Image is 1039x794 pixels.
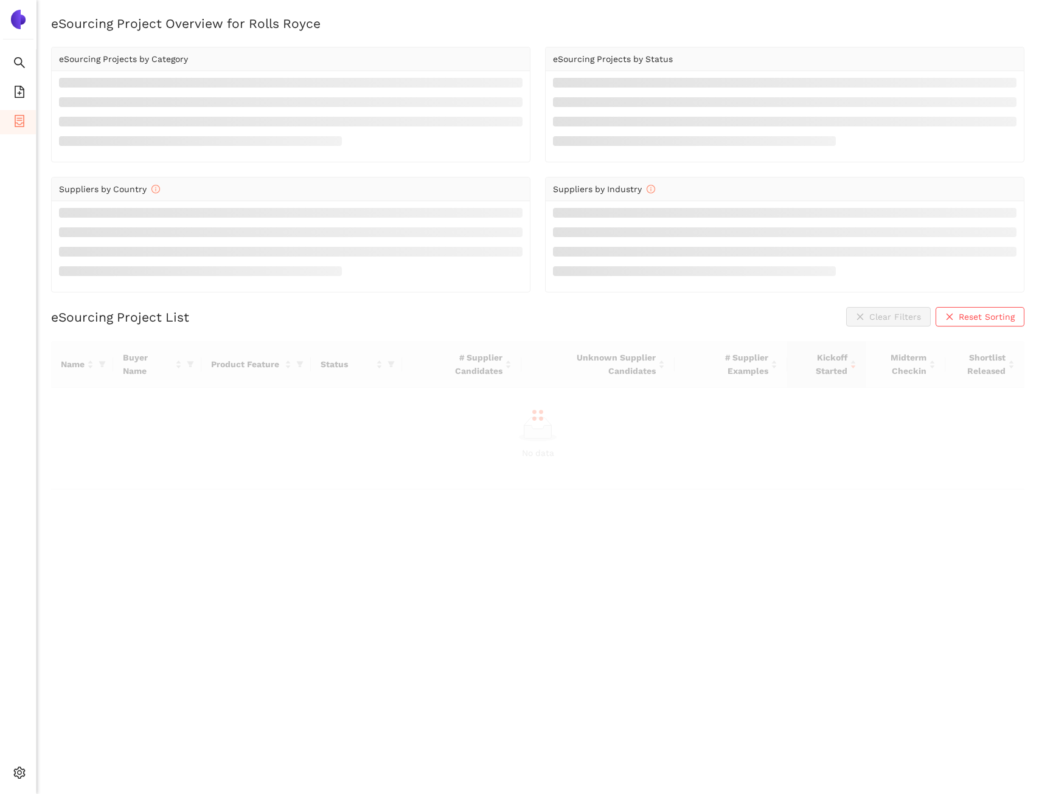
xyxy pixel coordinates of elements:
img: Logo [9,10,28,29]
span: Suppliers by Industry [553,184,655,194]
span: setting [13,762,26,787]
h2: eSourcing Project List [51,308,189,326]
button: closeClear Filters [846,307,931,326]
span: Suppliers by Country [59,184,160,194]
h2: eSourcing Project Overview for Rolls Royce [51,15,1024,32]
span: search [13,52,26,77]
span: container [13,111,26,135]
button: closeReset Sorting [936,307,1024,326]
span: eSourcing Projects by Category [59,54,188,64]
span: file-add [13,81,26,106]
span: info-circle [647,185,655,193]
span: eSourcing Projects by Status [553,54,673,64]
span: close [945,312,954,322]
span: info-circle [151,185,160,193]
span: Reset Sorting [959,310,1015,323]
